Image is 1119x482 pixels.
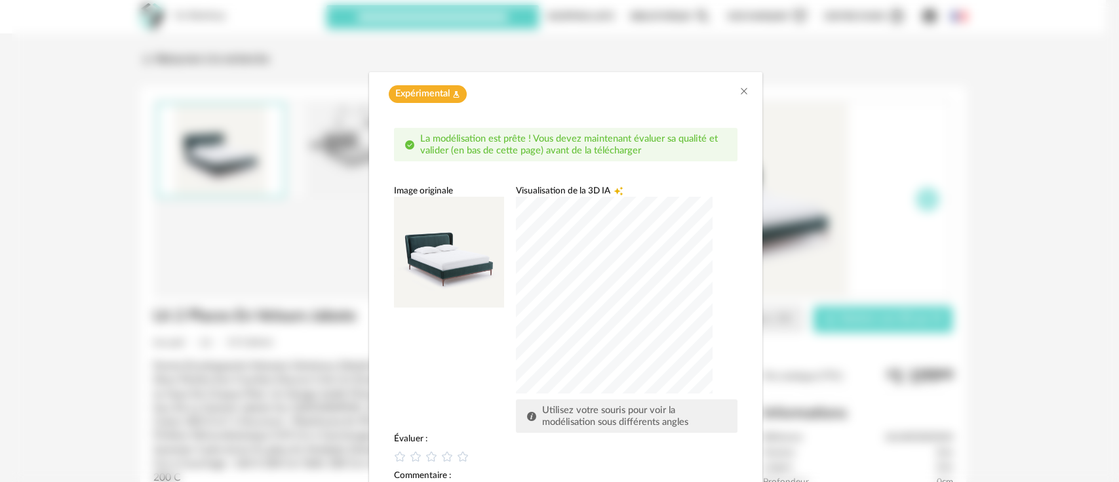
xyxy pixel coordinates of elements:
span: Flask icon [452,88,460,100]
img: neutral background [394,197,505,308]
span: Utilisez votre souris pour voir la modélisation sous différents angles [542,405,688,427]
span: Visualisation de la 3D IA [516,185,610,197]
div: Image originale [394,185,505,197]
button: Close [739,85,749,99]
div: Commentaire : [394,470,737,481]
span: La modélisation est prête ! Vous devez maintenant évaluer sa qualité et valider (en bas de cette ... [420,134,718,155]
div: Évaluer : [394,433,737,445]
span: Creation icon [614,185,623,197]
span: Expérimental [395,88,450,100]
